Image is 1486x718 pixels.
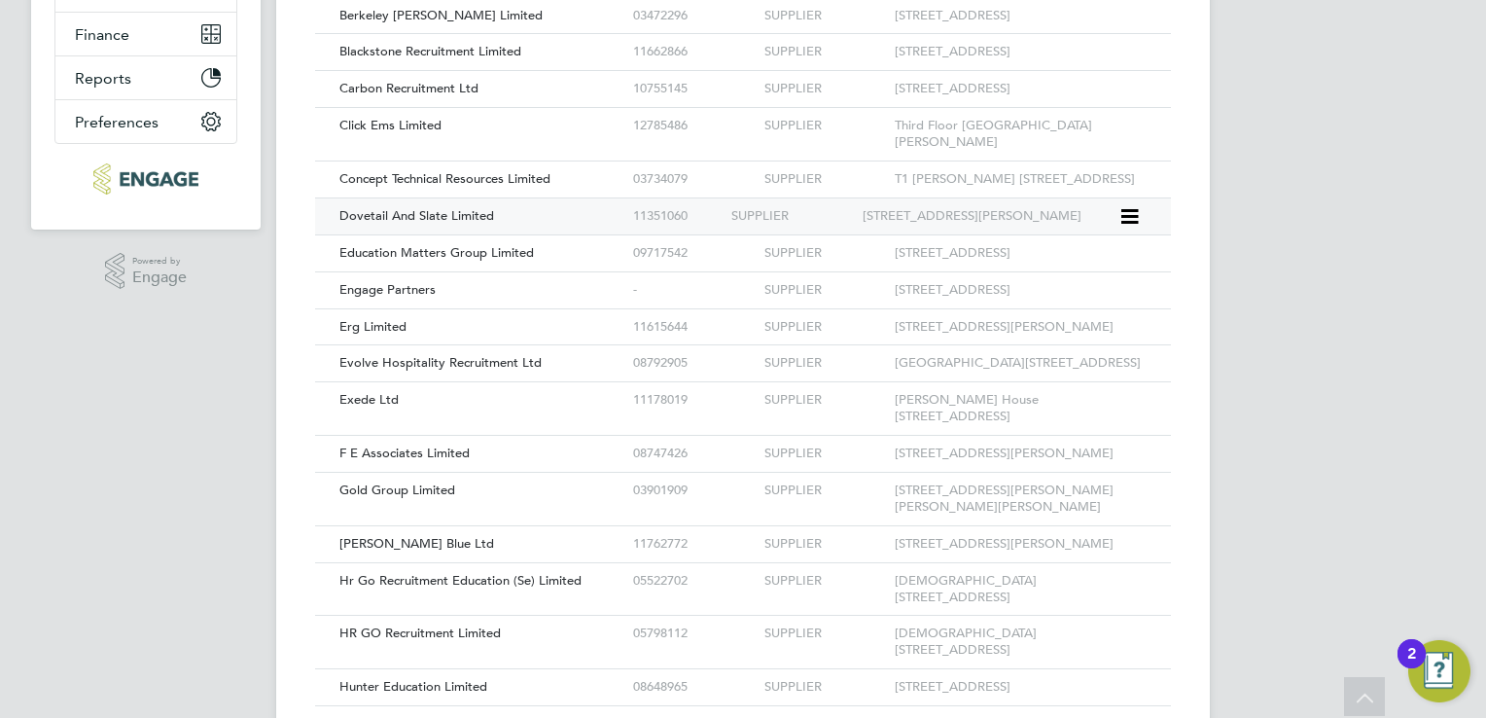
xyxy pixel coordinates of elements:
div: 03734079 [628,162,759,197]
div: SUPPLIER [760,436,890,472]
a: Go to home page [54,163,237,195]
div: 11615644 [628,309,759,345]
span: Evolve Hospitality Recruitment Ltd [339,354,542,371]
div: 11178019 [628,382,759,418]
span: F E Associates Limited [339,445,470,461]
a: [PERSON_NAME] Blue Ltd11762772SUPPLIER[STREET_ADDRESS][PERSON_NAME] [335,525,1151,542]
a: Exede Ltd11178019SUPPLIER[PERSON_NAME] House [STREET_ADDRESS] [335,381,1151,398]
span: Dovetail And Slate Limited [339,207,494,224]
button: Open Resource Center, 2 new notifications [1408,640,1470,702]
div: - [628,272,759,308]
span: Engage [132,269,187,286]
div: [STREET_ADDRESS] [890,272,1151,308]
span: Erg Limited [339,318,407,335]
div: SUPPLIER [760,473,890,509]
div: [GEOGRAPHIC_DATA][STREET_ADDRESS] [890,345,1151,381]
div: 08792905 [628,345,759,381]
a: Engage Partners-SUPPLIER[STREET_ADDRESS] [335,271,1151,288]
div: 09717542 [628,235,759,271]
span: [PERSON_NAME] Blue Ltd [339,535,494,552]
a: Education Matters Group Limited09717542SUPPLIER[STREET_ADDRESS] [335,234,1151,251]
a: HR GO Recruitment Limited05798112SUPPLIER[DEMOGRAPHIC_DATA][STREET_ADDRESS] [335,615,1151,631]
div: 12785486 [628,108,759,144]
div: [STREET_ADDRESS] [890,34,1151,70]
span: Exede Ltd [339,391,399,408]
button: Reports [55,56,236,99]
div: SUPPLIER [760,34,890,70]
div: [STREET_ADDRESS][PERSON_NAME] [890,309,1151,345]
span: Blackstone Recruitment Limited [339,43,521,59]
button: Preferences [55,100,236,143]
div: SUPPLIER [760,162,890,197]
a: Concept Technical Resources Limited03734079SUPPLIERT1 [PERSON_NAME] [STREET_ADDRESS] [335,161,1151,177]
div: 2 [1407,654,1416,679]
a: Click Ems Limited12785486SUPPLIERThird Floor [GEOGRAPHIC_DATA][PERSON_NAME] [335,107,1151,124]
div: [STREET_ADDRESS][PERSON_NAME] [858,198,1119,234]
span: Powered by [132,253,187,269]
span: Gold Group Limited [339,482,455,498]
a: Carbon Recruitment Ltd10755145SUPPLIER[STREET_ADDRESS] [335,70,1151,87]
div: [DEMOGRAPHIC_DATA][STREET_ADDRESS] [890,563,1151,616]
span: Preferences [75,113,159,131]
span: Hunter Education Limited [339,678,487,695]
div: T1 [PERSON_NAME] [STREET_ADDRESS] [890,162,1151,197]
div: SUPPLIER [760,108,890,144]
span: HR GO Recruitment Limited [339,625,501,641]
div: SUPPLIER [760,563,890,599]
div: [STREET_ADDRESS] [890,71,1151,107]
div: [PERSON_NAME] House [STREET_ADDRESS] [890,382,1151,435]
div: [STREET_ADDRESS][PERSON_NAME] [890,526,1151,562]
div: SUPPLIER [726,198,857,234]
span: Reports [75,69,131,88]
div: [STREET_ADDRESS] [890,669,1151,705]
div: SUPPLIER [760,616,890,652]
div: SUPPLIER [760,345,890,381]
div: SUPPLIER [760,669,890,705]
a: Dovetail And Slate Limited11351060SUPPLIER[STREET_ADDRESS][PERSON_NAME] [335,197,1151,214]
a: Powered byEngage [105,253,188,290]
a: Blackstone Recruitment Limited11662866SUPPLIER[STREET_ADDRESS] [335,33,1151,50]
img: ncclondon-logo-retina.png [93,163,197,195]
div: 11762772 [628,526,759,562]
div: 08648965 [628,669,759,705]
div: SUPPLIER [760,235,890,271]
div: 10755145 [628,71,759,107]
div: 05522702 [628,563,759,599]
a: F E Associates Limited08747426SUPPLIER[STREET_ADDRESS][PERSON_NAME] [335,435,1151,451]
span: Carbon Recruitment Ltd [339,80,478,96]
span: Click Ems Limited [339,117,442,133]
button: Finance [55,13,236,55]
div: 05798112 [628,616,759,652]
a: Hunter Education Limited08648965SUPPLIER[STREET_ADDRESS] [335,668,1151,685]
span: Concept Technical Resources Limited [339,170,550,187]
span: Hr Go Recruitment Education (Se) Limited [339,572,582,589]
div: SUPPLIER [760,382,890,418]
div: 08747426 [628,436,759,472]
span: Berkeley [PERSON_NAME] Limited [339,7,543,23]
div: [STREET_ADDRESS][PERSON_NAME][PERSON_NAME][PERSON_NAME] [890,473,1151,525]
div: SUPPLIER [760,526,890,562]
span: Education Matters Group Limited [339,244,534,261]
div: SUPPLIER [760,309,890,345]
a: Gold Group Limited03901909SUPPLIER[STREET_ADDRESS][PERSON_NAME][PERSON_NAME][PERSON_NAME] [335,472,1151,488]
div: [DEMOGRAPHIC_DATA][STREET_ADDRESS] [890,616,1151,668]
span: Engage Partners [339,281,436,298]
div: 11351060 [628,198,726,234]
div: SUPPLIER [760,71,890,107]
div: Third Floor [GEOGRAPHIC_DATA][PERSON_NAME] [890,108,1151,161]
div: 11662866 [628,34,759,70]
div: SUPPLIER [760,272,890,308]
a: Evolve Hospitality Recruitment Ltd08792905SUPPLIER[GEOGRAPHIC_DATA][STREET_ADDRESS] [335,344,1151,361]
a: Hr Go Recruitment Education (Se) Limited05522702SUPPLIER[DEMOGRAPHIC_DATA][STREET_ADDRESS] [335,562,1151,579]
span: Finance [75,25,129,44]
div: 03901909 [628,473,759,509]
div: [STREET_ADDRESS] [890,235,1151,271]
div: [STREET_ADDRESS][PERSON_NAME] [890,436,1151,472]
a: Erg Limited11615644SUPPLIER[STREET_ADDRESS][PERSON_NAME] [335,308,1151,325]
